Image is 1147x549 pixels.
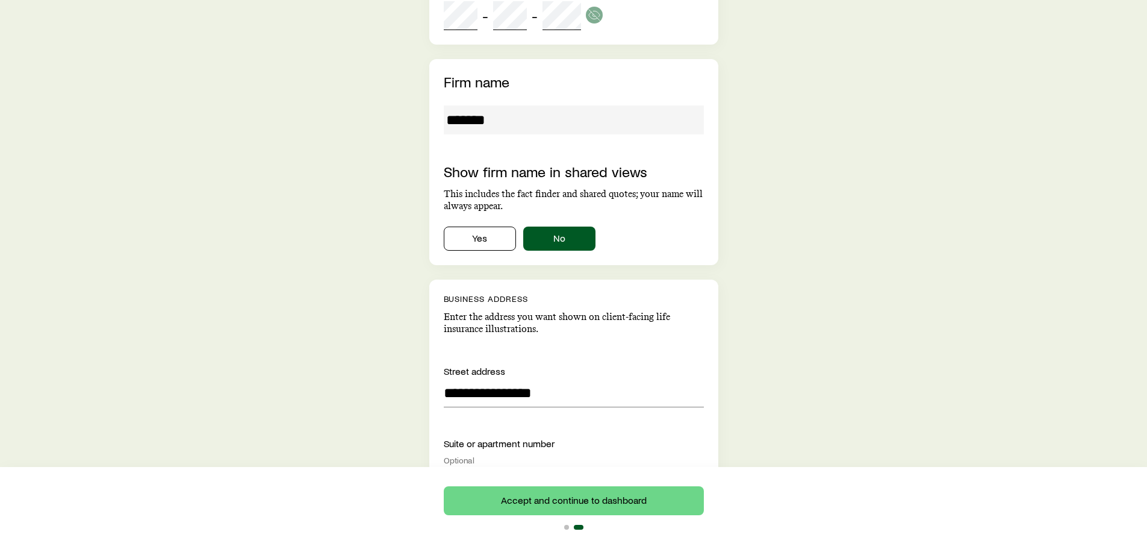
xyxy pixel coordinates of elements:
label: Show firm name in shared views [444,163,647,180]
div: Street address [444,364,704,378]
p: This includes the fact finder and shared quotes; your name will always appear. [444,188,704,212]
p: Business address [444,294,704,304]
span: - [482,7,488,24]
div: Suite or apartment number [444,436,704,465]
p: Enter the address you want shown on client-facing life insurance illustrations. [444,311,704,335]
button: No [523,227,595,251]
span: - [532,7,538,24]
label: Firm name [444,73,509,90]
button: Yes [444,227,516,251]
div: Optional [444,456,704,465]
div: showAgencyNameInSharedViews [444,227,704,251]
button: Accept and continue to dashboard [444,486,704,515]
